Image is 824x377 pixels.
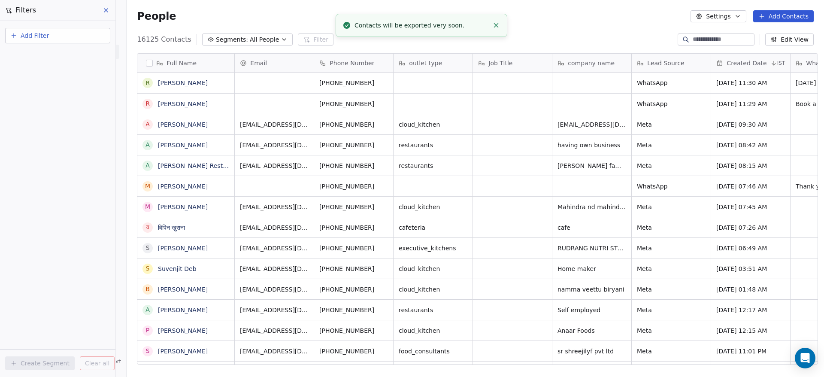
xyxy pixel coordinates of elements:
[399,265,467,273] span: cloud_kitchen
[240,161,309,170] span: [EMAIL_ADDRESS][DOMAIN_NAME]
[568,59,615,67] span: company name
[319,203,388,211] span: [PHONE_NUMBER]
[146,264,150,273] div: S
[632,54,711,72] div: Lead Source
[716,141,785,149] span: [DATE] 08:42 AM
[250,35,279,44] span: All People
[146,305,150,314] div: A
[637,161,706,170] span: Meta
[473,54,552,72] div: Job Title
[637,306,706,314] span: Meta
[716,285,785,294] span: [DATE] 01:48 AM
[795,348,815,368] div: Open Intercom Messenger
[716,100,785,108] span: [DATE] 11:29 AM
[319,285,388,294] span: [PHONE_NUMBER]
[716,326,785,335] span: [DATE] 12:15 AM
[146,120,150,129] div: A
[637,79,706,87] span: WhatsApp
[146,347,150,356] div: s
[716,79,785,87] span: [DATE] 11:30 AM
[158,348,208,355] a: [PERSON_NAME]
[716,161,785,170] span: [DATE] 08:15 AM
[637,285,706,294] span: Meta
[240,306,309,314] span: [EMAIL_ADDRESS][DOMAIN_NAME]
[137,54,234,72] div: Full Name
[557,326,626,335] span: Anaar Foods
[399,141,467,149] span: restaurants
[557,223,626,232] span: cafe
[647,59,684,67] span: Lead Source
[716,203,785,211] span: [DATE] 07:45 AM
[637,347,706,356] span: Meta
[354,21,489,30] div: Contacts will be exported very soon.
[158,204,208,210] a: [PERSON_NAME]
[716,120,785,129] span: [DATE] 09:30 AM
[716,265,785,273] span: [DATE] 03:51 AM
[557,161,626,170] span: [PERSON_NAME] family restaurant [GEOGRAPHIC_DATA] [GEOGRAPHIC_DATA] [GEOGRAPHIC_DATA] [GEOGRAPHIC...
[158,79,208,86] a: [PERSON_NAME]
[158,327,208,334] a: [PERSON_NAME]
[399,223,467,232] span: cafeteria
[716,223,785,232] span: [DATE] 07:26 AM
[753,10,814,22] button: Add Contacts
[240,285,309,294] span: [EMAIL_ADDRESS][DOMAIN_NAME]
[319,244,388,252] span: [PHONE_NUMBER]
[145,79,150,88] div: R
[235,54,314,72] div: Email
[557,265,626,273] span: Home maker
[557,306,626,314] span: Self employed
[491,20,502,31] button: Close toast
[399,306,467,314] span: restaurants
[158,183,208,190] a: [PERSON_NAME]
[146,326,149,335] div: P
[488,59,512,67] span: Job Title
[250,59,267,67] span: Email
[557,203,626,211] span: Mahindra nd mahindra auto mobile Ltd.
[399,120,467,129] span: cloud_kitchen
[146,140,150,149] div: A
[637,203,706,211] span: Meta
[716,347,785,356] span: [DATE] 11:01 PM
[158,265,197,272] a: Suvenjit Deb
[399,161,467,170] span: restaurants
[557,347,626,356] span: sr shreejilyf pvt ltd
[637,326,706,335] span: Meta
[319,306,388,314] span: [PHONE_NUMBER]
[637,100,706,108] span: WhatsApp
[240,347,309,356] span: [EMAIL_ADDRESS][DOMAIN_NAME]
[146,161,150,170] div: A
[240,223,309,232] span: [EMAIL_ADDRESS][DOMAIN_NAME]
[399,203,467,211] span: cloud_kitchen
[145,99,150,108] div: R
[146,223,149,232] div: व
[394,54,473,72] div: outlet type
[777,60,785,67] span: IST
[716,182,785,191] span: [DATE] 07:46 AM
[240,326,309,335] span: [EMAIL_ADDRESS][DOMAIN_NAME]
[319,141,388,149] span: [PHONE_NUMBER]
[691,10,746,22] button: Settings
[145,182,150,191] div: M
[319,79,388,87] span: [PHONE_NUMBER]
[399,244,467,252] span: executive_kitchens
[711,54,790,72] div: Created DateIST
[158,245,208,252] a: [PERSON_NAME]
[637,265,706,273] span: Meta
[158,100,208,107] a: [PERSON_NAME]
[409,59,442,67] span: outlet type
[137,34,191,45] span: 16125 Contacts
[637,141,706,149] span: Meta
[716,244,785,252] span: [DATE] 06:49 AM
[240,203,309,211] span: [EMAIL_ADDRESS][DOMAIN_NAME]
[319,347,388,356] span: [PHONE_NUMBER]
[716,306,785,314] span: [DATE] 12:17 AM
[637,223,706,232] span: Meta
[557,244,626,252] span: RUDRANG NUTRI STORE
[158,224,185,231] a: विपिन खुराना
[158,307,208,313] a: [PERSON_NAME]
[399,285,467,294] span: cloud_kitchen
[319,100,388,108] span: [PHONE_NUMBER]
[167,59,197,67] span: Full Name
[240,265,309,273] span: [EMAIL_ADDRESS][DOMAIN_NAME]
[552,54,631,72] div: company name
